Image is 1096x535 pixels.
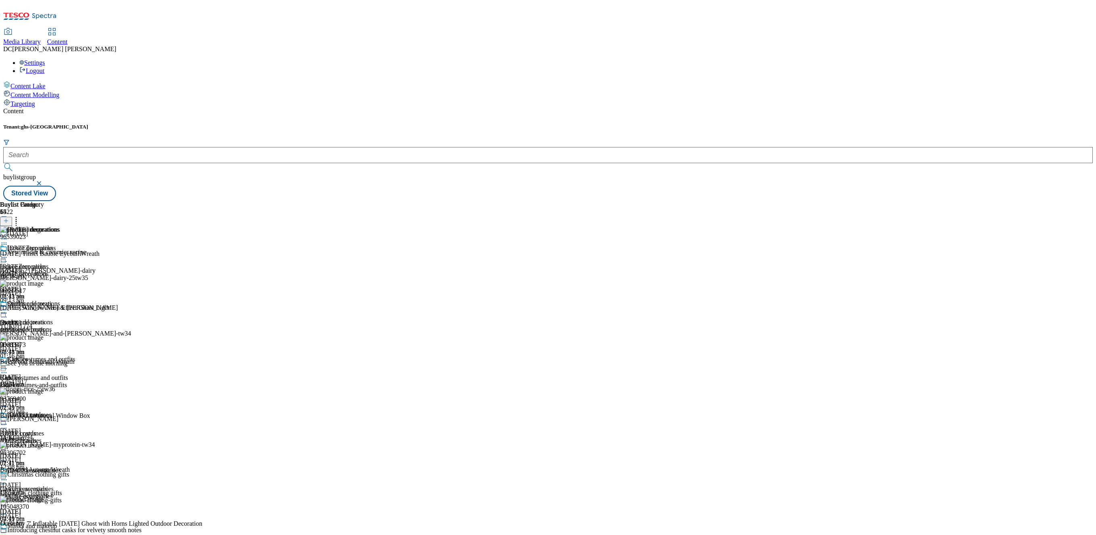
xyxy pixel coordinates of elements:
[3,99,1093,108] a: Targeting
[10,83,46,89] span: Content Lake
[3,29,41,46] a: Media Library
[3,46,12,52] span: DC
[19,67,44,74] a: Logout
[10,100,35,107] span: Targeting
[47,38,68,45] span: Content
[3,147,1093,163] input: Search
[3,81,1093,90] a: Content Lake
[3,108,1093,115] div: Content
[21,124,88,130] span: ghs-[GEOGRAPHIC_DATA]
[3,90,1093,99] a: Content Modelling
[3,38,41,45] span: Media Library
[3,174,36,180] span: buylistgroup
[3,124,1093,130] h5: Tenant:
[19,59,45,66] a: Settings
[10,91,59,98] span: Content Modelling
[47,29,68,46] a: Content
[12,46,116,52] span: [PERSON_NAME] [PERSON_NAME]
[3,186,56,201] button: Stored View
[3,139,10,145] svg: Search Filters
